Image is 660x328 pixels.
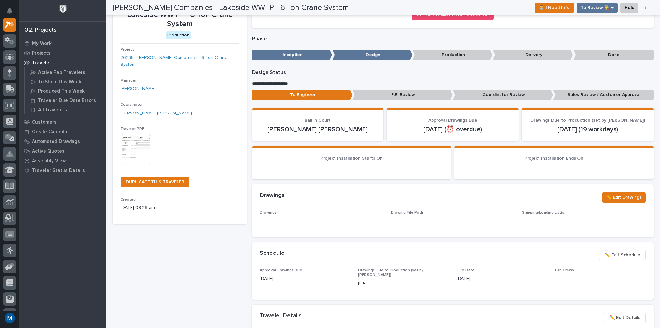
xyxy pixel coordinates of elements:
[121,85,156,92] a: [PERSON_NAME]
[252,50,332,60] p: Inception
[260,275,351,282] p: [DATE]
[352,90,453,100] p: P.E. Review
[358,268,423,277] span: Drawings Due to Production (set by [PERSON_NAME])
[113,3,349,13] h2: [PERSON_NAME] Companies - Lakeside WWTP - 6 Ton Crane System
[260,164,443,172] p: -
[57,3,69,15] img: Workspace Logo
[32,168,85,174] p: Traveler Status Details
[305,118,331,123] span: Ball In Court
[121,48,134,52] span: Project
[121,103,143,107] span: Coordinator
[524,156,583,161] span: Project Installation Ends On
[38,70,85,75] p: Active Fab Travelers
[19,127,106,136] a: Onsite Calendar
[620,3,638,13] button: Hold
[32,41,52,46] p: My Work
[535,3,574,13] button: ⏳ I Need Info
[581,4,614,12] span: To Review 👨‍🏭 →
[391,211,423,214] span: Drawing File Path
[260,192,285,199] h2: Drawings
[394,125,511,133] p: [DATE] (⏰ overdue)
[493,50,573,60] p: Delivery
[462,164,646,172] p: -
[260,125,376,133] p: [PERSON_NAME] [PERSON_NAME]
[609,314,640,322] span: ✏️ Edit Details
[32,129,69,135] p: Onsite Calendar
[457,268,475,272] span: Due Date
[121,177,189,187] a: DUPLICATE THIS TRAVELER
[530,118,645,123] span: Drawings Due to Production (set by [PERSON_NAME])
[412,50,493,60] p: Production
[260,313,302,320] h2: Traveler Details
[19,156,106,165] a: Assembly View
[453,90,553,100] p: Coordinator Review
[38,79,81,85] p: To Shop This Week
[252,69,654,75] p: Design Status
[32,148,64,154] p: Active Quotes
[539,4,570,12] span: ⏳ I Need Info
[522,211,566,214] span: Shipping/Loading List(s)
[38,98,96,104] p: Traveler Due Date Errors
[25,68,106,77] a: Active Fab Travelers
[121,110,192,117] a: [PERSON_NAME] [PERSON_NAME]
[38,88,85,94] p: Produced This Week
[332,50,412,60] p: Design
[121,55,239,68] a: 26235 - [PERSON_NAME] Companies - 6 Ton Crane System
[32,50,51,56] p: Projects
[252,90,353,100] p: To Engineer
[19,117,106,127] a: Customers
[19,58,106,67] a: Travelers
[457,275,548,282] p: [DATE]
[126,180,184,184] span: DUPLICATE THIS TRAVELER
[3,4,16,17] button: Notifications
[605,251,640,259] span: ✏️ Edit Schedule
[32,119,57,125] p: Customers
[121,79,137,83] span: Manager
[25,105,106,114] a: All Travelers
[121,198,136,202] span: Created
[358,280,449,287] p: [DATE]
[602,192,646,203] button: ✏️ Edit Drawings
[604,313,646,323] button: ✏️ Edit Details
[391,218,392,224] p: -
[19,146,106,156] a: Active Quotes
[260,250,285,257] h2: Schedule
[19,38,106,48] a: My Work
[573,50,654,60] p: Done
[522,218,645,224] p: -
[577,3,618,13] button: To Review 👨‍🏭 →
[19,48,106,58] a: Projects
[553,90,654,100] p: Sales Review / Customer Approval
[555,268,574,272] span: Fab Crews
[320,156,383,161] span: Project Installation Starts On
[24,27,57,34] div: 02. Projects
[32,158,66,164] p: Assembly View
[121,204,239,211] p: [DATE] 09:29 am
[166,31,191,39] div: Production
[428,118,477,123] span: Approval Drawings Due
[8,8,16,18] div: Notifications
[32,139,80,144] p: Automated Drawings
[32,60,54,66] p: Travelers
[121,127,144,131] span: Traveler PDF
[25,86,106,95] a: Produced This Week
[25,77,106,86] a: To Shop This Week
[606,194,642,201] span: ✏️ Edit Drawings
[19,165,106,175] a: Traveler Status Details
[260,268,302,272] span: Approval Drawings Due
[252,36,654,42] p: Phase
[260,211,277,214] span: Drawings
[529,125,646,133] p: [DATE] (19 workdays)
[38,107,67,113] p: All Travelers
[260,218,383,224] p: -
[625,4,634,12] span: Hold
[599,250,646,260] button: ✏️ Edit Schedule
[3,311,16,325] button: users-avatar
[19,136,106,146] a: Automated Drawings
[25,96,106,105] a: Traveler Due Date Errors
[555,275,646,282] p: -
